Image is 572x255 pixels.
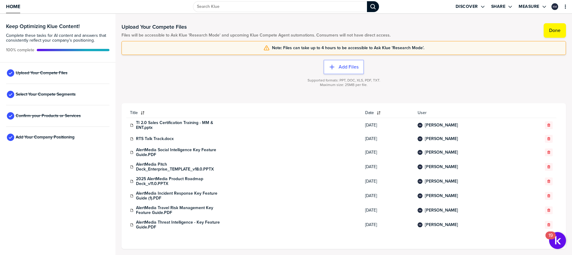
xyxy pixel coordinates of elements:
[365,193,411,198] span: [DATE]
[418,137,422,141] img: 84cfbf81ba379cda479af9dee77e49c5-sml.png
[365,222,411,227] span: [DATE]
[193,1,367,12] input: Search Klue
[308,78,380,83] span: Supported formats: PPT, DOC, XLS, PDF, TXT.
[365,110,374,115] span: Date
[418,223,422,227] img: 84cfbf81ba379cda479af9dee77e49c5-sml.png
[365,179,411,184] span: [DATE]
[136,177,226,186] a: 2025 AlertMedia Product Roadmap Deck_v11.0.PPTX
[16,71,68,75] span: Upload Your Compete Files
[425,136,458,141] a: [PERSON_NAME]
[16,92,76,97] span: Select Your Compete Segments
[519,4,539,9] label: Measure
[418,136,422,141] div: Kacie McDonald
[418,123,422,127] img: 84cfbf81ba379cda479af9dee77e49c5-sml.png
[418,194,422,198] img: 84cfbf81ba379cda479af9dee77e49c5-sml.png
[324,60,364,74] button: Add Files
[425,150,458,155] a: [PERSON_NAME]
[425,222,458,227] a: [PERSON_NAME]
[549,27,561,33] label: Done
[418,110,518,115] span: User
[272,46,424,50] span: Note: Files can take up to 4 hours to be accessible to Ask Klue 'Research Mode'.
[6,24,109,29] h3: Keep Optimizing Klue Content!
[136,136,174,141] a: RTS Talk Track.docx
[320,83,368,87] span: Maximum size: 25MB per file.
[6,48,34,53] span: Active
[418,193,422,198] div: Kacie McDonald
[551,3,558,10] div: Kacie McDonald
[418,165,422,169] img: 84cfbf81ba379cda479af9dee77e49c5-sml.png
[136,162,226,172] a: AlertMedia Pitch Deck_Enterprise_TEMPLATE_v18.0.PPTX
[418,150,422,155] div: Kacie McDonald
[122,33,390,38] span: Files will be accessible to Ask Klue 'Research Mode' and upcoming Klue Compete Agent automations....
[6,4,20,9] span: Home
[16,135,74,140] span: Add Your Company Positioning
[126,108,362,118] button: Title
[365,208,411,213] span: [DATE]
[367,1,379,12] div: Search Klue
[418,179,422,184] div: Kacie McDonald
[136,220,226,230] a: AlertMedia Threat Intelligence - Key Feature Guide.PDF
[456,4,478,9] label: Discover
[16,113,81,118] span: Confirm your Products or Services
[425,179,458,184] a: [PERSON_NAME]
[418,123,422,128] div: Kacie McDonald
[365,136,411,141] span: [DATE]
[425,208,458,213] a: [PERSON_NAME]
[548,235,553,243] div: 19
[425,164,458,169] a: [PERSON_NAME]
[418,209,422,212] img: 84cfbf81ba379cda479af9dee77e49c5-sml.png
[551,3,559,11] a: Edit Profile
[122,23,390,30] h1: Upload Your Compete Files
[425,193,458,198] a: [PERSON_NAME]
[544,23,566,38] button: Done
[6,33,109,43] span: Complete these tasks for AI content and answers that consistently reflect your company’s position...
[491,4,506,9] label: Share
[549,232,566,249] button: Open Resource Center, 19 new notifications
[418,164,422,169] div: Kacie McDonald
[136,148,226,157] a: AlertMedia Social Intelligence Key Feature Guide.PDF
[136,206,226,215] a: AlertMedia Travel Risk Management Key Feature Guide.PDF
[362,108,414,118] button: Date
[365,164,411,169] span: [DATE]
[136,191,226,201] a: AlertMedia Incident Response Key Feature Guide (1).PDF
[418,208,422,213] div: Kacie McDonald
[418,151,422,154] img: 84cfbf81ba379cda479af9dee77e49c5-sml.png
[552,4,558,9] img: 84cfbf81ba379cda479af9dee77e49c5-sml.png
[365,123,411,128] span: [DATE]
[418,180,422,183] img: 84cfbf81ba379cda479af9dee77e49c5-sml.png
[136,234,226,244] a: AlertMedia Emergency Communications Key Feature Guide.PDF
[339,64,359,70] label: Add Files
[365,150,411,155] span: [DATE]
[136,120,226,130] a: TI 2.0 Sales Certification Training - MM & ENT.pptx
[418,222,422,227] div: Kacie McDonald
[425,123,458,128] a: [PERSON_NAME]
[130,110,138,115] span: Title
